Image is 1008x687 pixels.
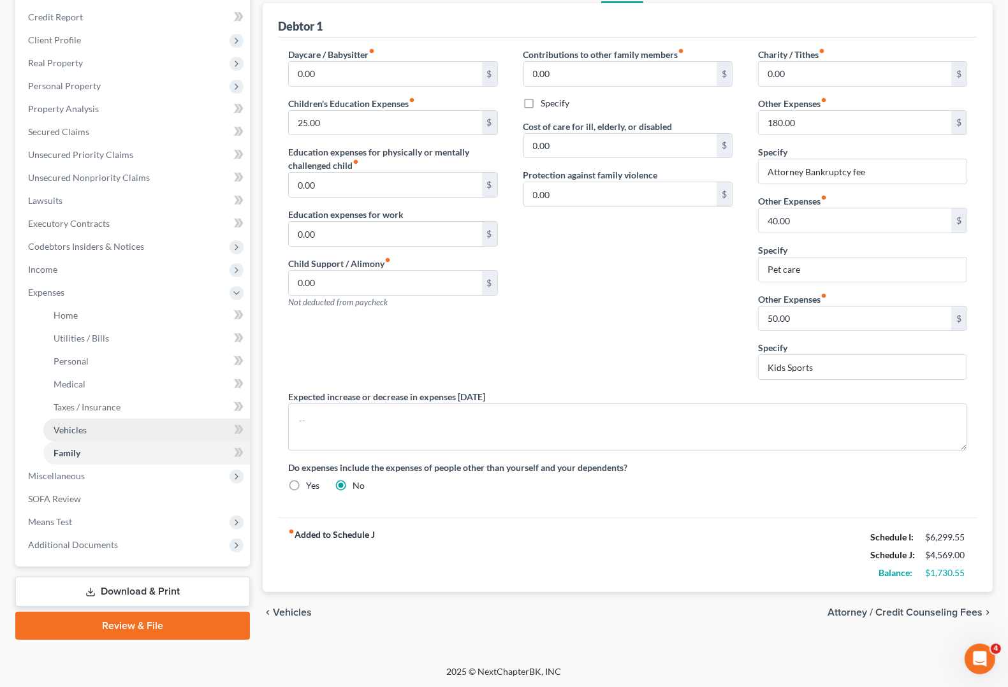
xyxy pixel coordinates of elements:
[278,18,323,34] div: Debtor 1
[828,607,982,618] span: Attorney / Credit Counseling Fees
[523,168,658,182] label: Protection against family violence
[951,307,967,331] div: $
[991,644,1001,654] span: 4
[828,607,993,618] button: Attorney / Credit Counseling Fees chevron_right
[482,271,497,295] div: $
[43,442,250,465] a: Family
[54,333,109,343] span: Utilities / Bills
[15,612,250,640] a: Review & File
[523,48,685,61] label: Contributions to other family members
[821,194,827,201] i: fiber_manual_record
[54,401,121,412] span: Taxes / Insurance
[273,607,312,618] span: Vehicles
[353,479,365,492] label: No
[288,145,497,172] label: Education expenses for physically or mentally challenged child
[524,134,717,158] input: --
[759,208,951,233] input: --
[28,287,64,298] span: Expenses
[28,34,81,45] span: Client Profile
[43,419,250,442] a: Vehicles
[925,549,967,561] div: $4,569.00
[28,172,150,183] span: Unsecured Nonpriority Claims
[289,111,481,135] input: --
[524,62,717,86] input: --
[28,80,101,91] span: Personal Property
[758,145,787,159] label: Specify
[384,257,391,263] i: fiber_manual_record
[925,567,967,579] div: $1,730.55
[288,297,388,307] span: Not deducted from paycheck
[879,567,912,578] strong: Balance:
[289,62,481,86] input: --
[18,488,250,510] a: SOFA Review
[288,528,295,535] i: fiber_manual_record
[369,48,375,54] i: fiber_manual_record
[982,607,993,618] i: chevron_right
[353,159,359,165] i: fiber_manual_record
[18,212,250,235] a: Executory Contracts
[870,549,915,560] strong: Schedule J:
[758,48,825,61] label: Charity / Tithes
[524,182,717,206] input: --
[288,48,375,61] label: Daycare / Babysitter
[43,373,250,396] a: Medical
[28,149,133,160] span: Unsecured Priority Claims
[28,103,99,114] span: Property Analysis
[28,470,85,481] span: Miscellaneous
[15,577,250,607] a: Download & Print
[409,97,415,103] i: fiber_manual_record
[870,532,914,542] strong: Schedule I:
[523,120,673,133] label: Cost of care for ill, elderly, or disabled
[28,493,81,504] span: SOFA Review
[54,310,78,321] span: Home
[759,355,967,379] input: Specify...
[951,208,967,233] div: $
[18,120,250,143] a: Secured Claims
[288,461,967,474] label: Do expenses include the expenses of people other than yourself and your dependents?
[263,607,312,618] button: chevron_left Vehicles
[758,194,827,208] label: Other Expenses
[758,341,787,354] label: Specify
[821,97,827,103] i: fiber_manual_record
[759,257,967,282] input: Specify...
[821,293,827,299] i: fiber_manual_record
[482,173,497,197] div: $
[18,6,250,29] a: Credit Report
[28,539,118,550] span: Additional Documents
[819,48,825,54] i: fiber_manual_record
[717,62,732,86] div: $
[758,97,827,110] label: Other Expenses
[925,531,967,544] div: $6,299.55
[288,208,404,221] label: Education expenses for work
[306,479,319,492] label: Yes
[288,97,415,110] label: Children's Education Expenses
[289,173,481,197] input: --
[18,143,250,166] a: Unsecured Priority Claims
[28,126,89,137] span: Secured Claims
[758,293,827,306] label: Other Expenses
[263,607,273,618] i: chevron_left
[759,62,951,86] input: --
[289,271,481,295] input: --
[28,264,57,275] span: Income
[43,327,250,350] a: Utilities / Bills
[482,111,497,135] div: $
[482,62,497,86] div: $
[482,222,497,246] div: $
[28,57,83,68] span: Real Property
[758,243,787,257] label: Specify
[54,379,85,389] span: Medical
[288,390,485,403] label: Expected increase or decrease in expenses [DATE]
[28,11,83,22] span: Credit Report
[28,516,72,527] span: Means Test
[717,134,732,158] div: $
[289,222,481,246] input: --
[54,424,87,435] span: Vehicles
[54,447,80,458] span: Family
[717,182,732,206] div: $
[678,48,685,54] i: fiber_manual_record
[759,111,951,135] input: --
[43,304,250,327] a: Home
[54,356,89,366] span: Personal
[951,62,967,86] div: $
